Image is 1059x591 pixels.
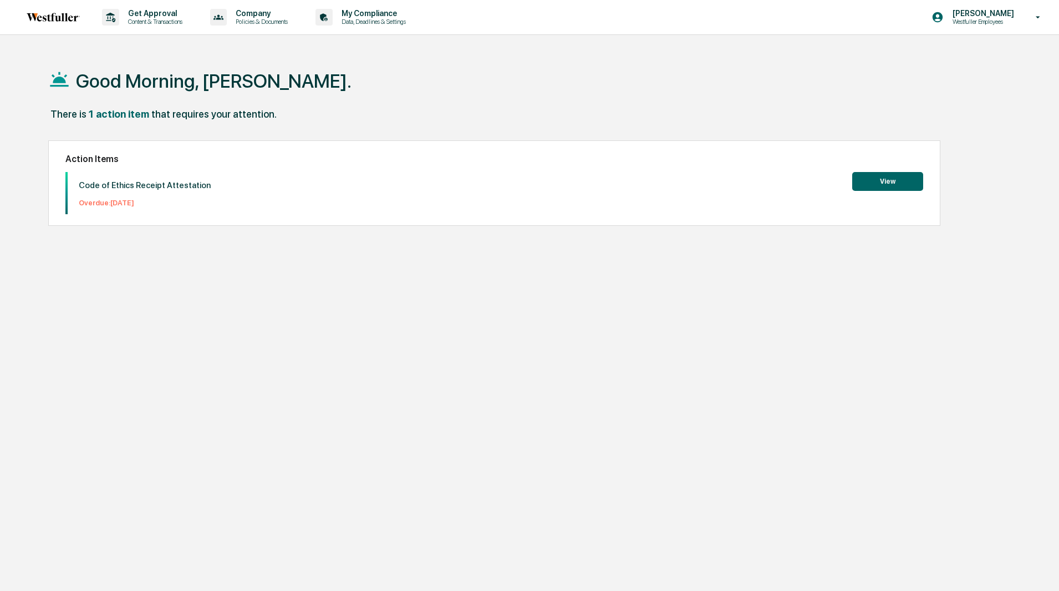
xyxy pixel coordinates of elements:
[944,9,1020,18] p: [PERSON_NAME]
[65,154,923,164] h2: Action Items
[852,172,923,191] button: View
[944,18,1020,26] p: Westfuller Employees
[27,13,80,22] img: logo
[119,18,188,26] p: Content & Transactions
[852,175,923,186] a: View
[76,70,352,92] h1: Good Morning, [PERSON_NAME].
[79,199,211,207] p: Overdue: [DATE]
[151,108,277,120] div: that requires your attention.
[119,9,188,18] p: Get Approval
[50,108,86,120] div: There is
[227,9,293,18] p: Company
[333,9,411,18] p: My Compliance
[227,18,293,26] p: Policies & Documents
[89,108,149,120] div: 1 action item
[333,18,411,26] p: Data, Deadlines & Settings
[79,180,211,190] p: Code of Ethics Receipt Attestation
